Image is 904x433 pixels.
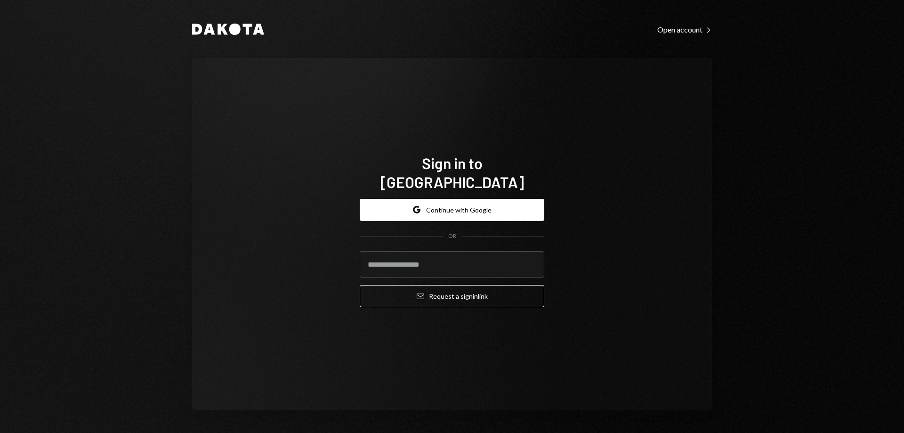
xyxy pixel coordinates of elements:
[360,199,544,221] button: Continue with Google
[360,285,544,307] button: Request a signinlink
[657,24,712,34] a: Open account
[657,25,712,34] div: Open account
[448,232,456,240] div: OR
[360,154,544,191] h1: Sign in to [GEOGRAPHIC_DATA]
